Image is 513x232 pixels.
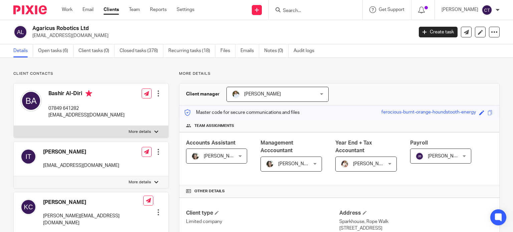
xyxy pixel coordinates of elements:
[339,225,493,232] p: [STREET_ADDRESS]
[13,44,33,57] a: Details
[104,6,119,13] a: Clients
[353,162,390,166] span: [PERSON_NAME]
[43,149,119,156] h4: [PERSON_NAME]
[168,44,215,57] a: Recurring tasks (18)
[43,199,143,206] h4: [PERSON_NAME]
[220,44,235,57] a: Files
[442,6,478,13] p: [PERSON_NAME]
[150,6,167,13] a: Reports
[261,140,293,153] span: Management Acccountant
[32,25,334,32] h2: Agaricus Robotics Ltd
[13,71,169,76] p: Client contacts
[428,154,465,159] span: [PERSON_NAME]
[78,44,115,57] a: Client tasks (0)
[419,27,458,37] a: Create task
[20,90,42,111] img: svg%3E
[204,154,240,159] span: [PERSON_NAME]
[179,71,500,76] p: More details
[341,160,349,168] img: Kayleigh%20Henson.jpeg
[282,8,342,14] input: Search
[43,162,119,169] p: [EMAIL_ADDRESS][DOMAIN_NAME]
[191,152,199,160] img: barbara-raine-.jpg
[48,90,125,98] h4: Bashir Al-Diri
[379,7,404,12] span: Get Support
[129,6,140,13] a: Team
[482,5,492,15] img: svg%3E
[186,140,235,146] span: Accounts Assistant
[82,6,94,13] a: Email
[232,90,240,98] img: sarah-royle.jpg
[129,180,151,185] p: More details
[194,189,225,194] span: Other details
[294,44,319,57] a: Audit logs
[48,112,125,119] p: [EMAIL_ADDRESS][DOMAIN_NAME]
[62,6,72,13] a: Work
[48,105,125,112] p: 07849 641282
[186,91,220,97] h3: Client manager
[244,92,281,96] span: [PERSON_NAME]
[264,44,289,57] a: Notes (0)
[381,109,476,117] div: ferocious-burnt-orange-houndstooth-energy
[339,210,493,217] h4: Address
[194,123,234,129] span: Team assignments
[266,160,274,168] img: barbara-raine-.jpg
[184,109,300,116] p: Master code for secure communications and files
[32,32,409,39] p: [EMAIL_ADDRESS][DOMAIN_NAME]
[13,25,27,39] img: svg%3E
[415,152,423,160] img: svg%3E
[38,44,73,57] a: Open tasks (6)
[177,6,194,13] a: Settings
[240,44,259,57] a: Emails
[335,140,372,153] span: Year End + Tax Accountant
[129,129,151,135] p: More details
[186,218,339,225] p: Limited company
[20,149,36,165] img: svg%3E
[410,140,428,146] span: Payroll
[13,5,47,14] img: Pixie
[43,213,143,226] p: [PERSON_NAME][EMAIL_ADDRESS][DOMAIN_NAME]
[85,90,92,97] i: Primary
[186,210,339,217] h4: Client type
[120,44,163,57] a: Closed tasks (378)
[278,162,315,166] span: [PERSON_NAME]
[339,218,493,225] p: Sparkhouse, Rope Walk
[20,199,36,215] img: svg%3E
